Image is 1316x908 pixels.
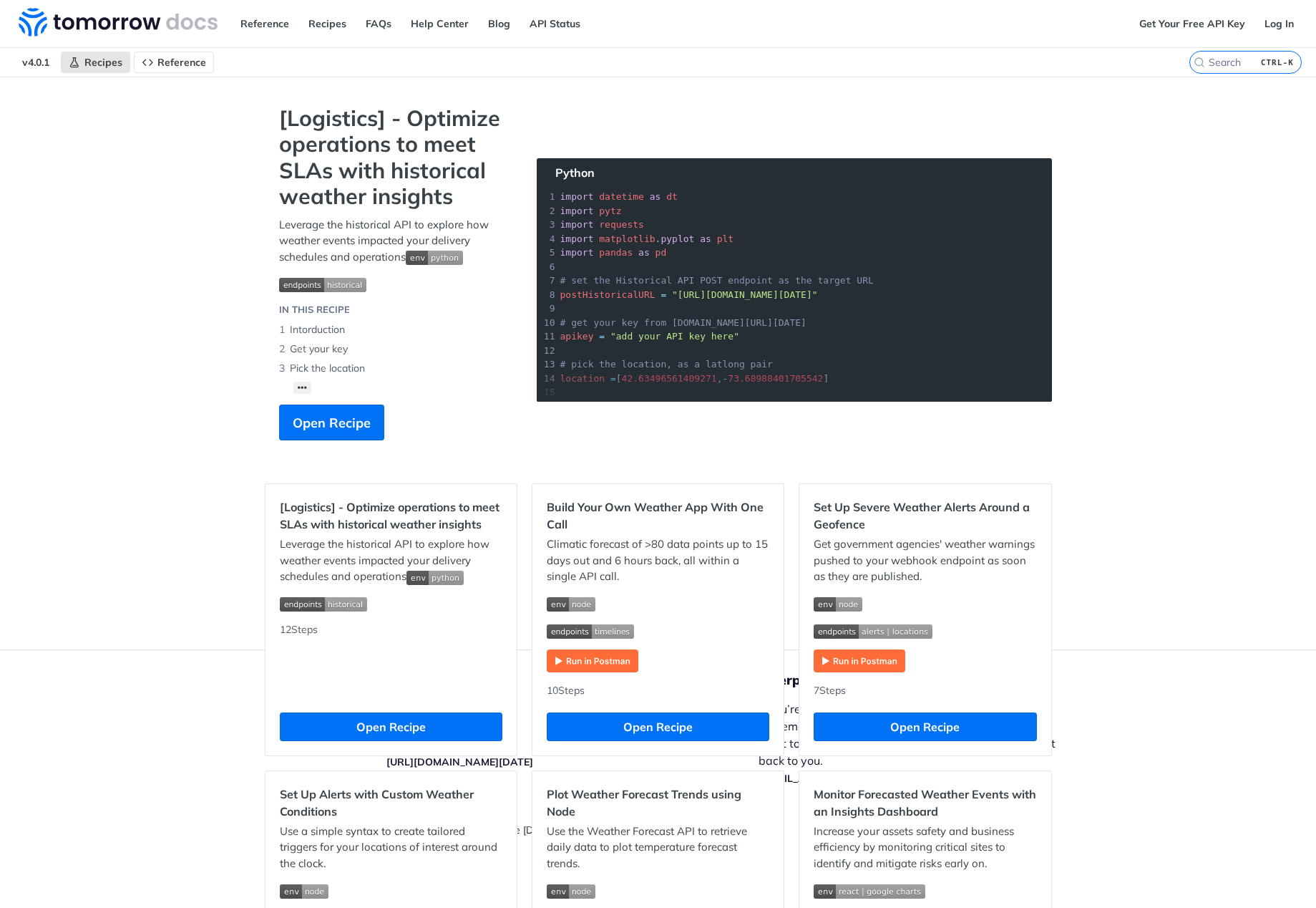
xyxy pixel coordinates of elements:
kbd: CTRL-K [1257,55,1297,69]
span: Expand image [406,569,464,583]
a: Log In [1257,13,1302,34]
span: Expand image [814,882,1036,899]
span: Expand image [280,596,502,612]
button: Open Recipe [814,713,1036,741]
span: Expand image [547,622,769,639]
h2: [Logistics] - Optimize operations to meet SLAs with historical weather insights [280,498,502,533]
span: Reference [157,56,206,69]
span: Expand image [814,596,1036,612]
img: env [814,597,862,612]
a: Expand image [814,653,905,667]
p: Increase your assets safety and business efficiency by monitoring critical sites to identify and ... [814,824,1036,872]
h2: Set Up Alerts with Custom Weather Conditions [280,786,502,820]
a: [URL][DOMAIN_NAME][DATE] [386,755,533,768]
button: Open Recipe [547,713,769,741]
strong: [Logistics] - Optimize operations to meet SLAs with historical weather insights [279,105,508,210]
button: Open Recipe [280,713,502,741]
h2: Build Your Own Weather App With One Call [547,498,769,533]
span: Expand image [406,250,463,264]
img: endpoint [814,624,932,639]
span: v4.0.1 [14,52,57,73]
img: env [280,884,328,899]
p: Get government agencies' weather warnings pushed to your webhook endpoint as soon as they are pub... [814,536,1036,585]
span: Expand image [814,622,1036,639]
a: Reference [233,13,297,34]
p: Use the Weather Forecast API to retrieve daily data to plot temperature forecast trends. [547,824,769,872]
h2: Monitor Forecasted Weather Events with an Insights Dashboard [814,786,1036,820]
button: Open Recipe [279,405,384,440]
a: API Status [522,13,588,34]
span: Expand image [547,882,769,899]
div: 10 Steps [547,683,769,698]
img: Tomorrow.io Weather API Docs [19,8,218,37]
svg: Search [1194,57,1205,68]
span: Expand image [547,596,769,612]
img: endpoint [279,278,366,292]
h2: Plot Weather Forecast Trends using Node [547,786,769,820]
img: Run in Postman [814,649,905,672]
a: FAQs [358,13,399,34]
a: Get Your Free API Key [1131,13,1253,34]
a: Recipes [61,52,130,73]
img: endpoint [547,624,634,639]
span: Open Recipe [293,413,371,433]
a: Recipes [301,13,354,34]
img: env [547,884,595,899]
img: Run in Postman [547,649,638,672]
li: Get your key [279,339,508,359]
div: 12 Steps [280,622,502,698]
p: Leverage the historical API to explore how weather events impacted your delivery schedules and op... [280,536,502,585]
div: IN THIS RECIPE [279,303,350,317]
p: Leverage the historical API to explore how weather events impacted your delivery schedules and op... [279,217,508,266]
img: env [814,884,925,899]
li: Intorduction [279,320,508,339]
span: Expand image [280,882,502,899]
h2: Set Up Severe Weather Alerts Around a Geofence [814,498,1036,533]
a: Help Center [403,13,477,34]
p: Climatic forecast of >80 data points up to 15 days out and 6 hours back, all within a single API ... [547,536,769,585]
img: env [406,571,464,585]
a: Reference [134,52,214,73]
span: Expand image [279,276,508,292]
img: endpoint [280,597,367,612]
p: Use a simple syntax to create tailored triggers for your locations of interest around the clock. [280,824,502,872]
img: env [547,597,595,612]
a: Blog [480,13,518,34]
button: ••• [293,382,312,394]
li: Pick the location [279,359,508,378]
img: env [406,251,463,265]
div: 7 Steps [814,683,1036,698]
span: Recipes [84,56,122,69]
a: Expand image [547,653,638,667]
